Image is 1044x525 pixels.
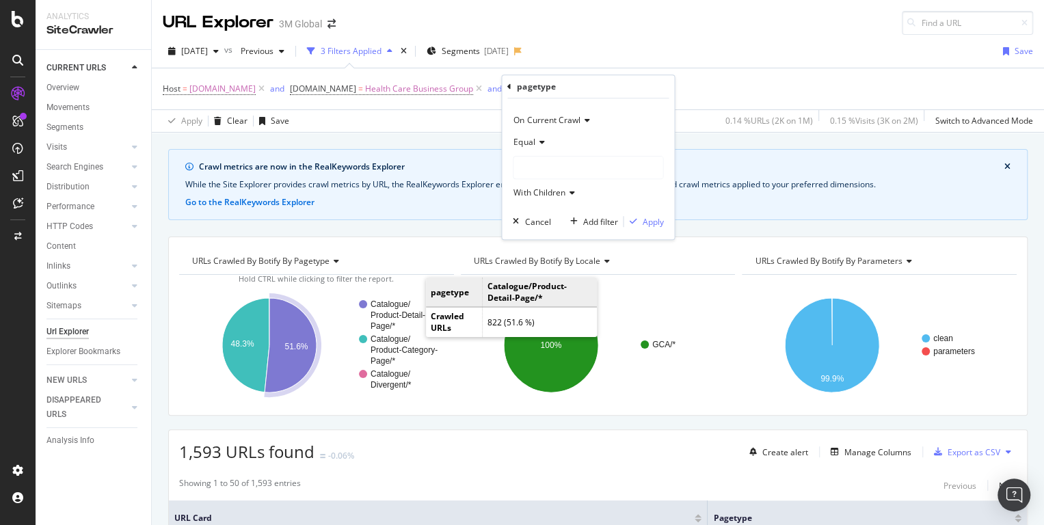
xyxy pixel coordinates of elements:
[163,11,273,34] div: URL Explorer
[302,40,398,62] button: 3 Filters Applied
[46,100,90,115] div: Movements
[239,273,394,284] span: Hold CTRL while clicking to filter the report.
[46,200,128,214] a: Performance
[513,187,565,198] span: With Children
[513,136,535,148] span: Equal
[948,446,1000,458] div: Export as CSV
[46,81,142,95] a: Overview
[474,255,600,267] span: URLs Crawled By Botify By locale
[181,45,208,57] span: 2025 Jun. 15th
[540,340,561,350] text: 100%
[163,83,180,94] span: Host
[183,83,187,94] span: =
[46,239,76,254] div: Content
[290,83,356,94] span: [DOMAIN_NAME]
[928,441,1000,463] button: Export as CSV
[1015,45,1033,57] div: Save
[270,83,284,94] div: and
[442,45,480,57] span: Segments
[482,308,597,337] td: 822 (51.6 %)
[752,250,1004,272] h4: URLs Crawled By Botify By parameters
[624,215,663,228] button: Apply
[46,140,128,154] a: Visits
[421,40,514,62] button: Segments[DATE]
[762,446,808,458] div: Create alert
[185,178,1010,191] div: While the Site Explorer provides crawl metrics by URL, the RealKeywords Explorer enables more rob...
[902,11,1033,35] input: Find a URL
[235,40,290,62] button: Previous
[943,477,976,494] button: Previous
[46,393,116,422] div: DISAPPEARED URLS
[524,216,550,228] div: Cancel
[999,477,1017,494] button: Next
[46,433,94,448] div: Analysis Info
[199,161,1004,173] div: Crawl metrics are now in the RealKeywords Explorer
[426,278,482,307] td: pagetype
[713,512,994,524] span: pagetype
[189,250,442,272] h4: URLs Crawled By Botify By pagetype
[484,45,509,57] div: [DATE]
[461,286,736,405] svg: A chart.
[270,82,284,95] button: and
[271,115,289,126] div: Save
[189,79,256,98] span: [DOMAIN_NAME]
[513,114,580,126] span: On Current Crawl
[46,279,128,293] a: Outlinks
[328,450,354,461] div: -0.06%
[46,81,79,95] div: Overview
[844,446,911,458] div: Manage Columns
[371,299,411,309] text: Catalogue/
[179,286,454,405] svg: A chart.
[930,110,1033,132] button: Switch to Advanced Mode
[179,440,314,463] span: 1,593 URLs found
[327,19,336,29] div: arrow-right-arrow-left
[46,393,128,422] a: DISAPPEARED URLS
[371,345,438,355] text: Product-Category-
[168,149,1028,220] div: info banner
[179,477,301,494] div: Showing 1 to 50 of 1,593 entries
[725,115,813,126] div: 0.14 % URLs ( 2K on 1M )
[46,140,67,154] div: Visits
[46,120,142,135] a: Segments
[642,216,663,228] div: Apply
[231,339,254,349] text: 48.3%
[321,45,382,57] div: 3 Filters Applied
[46,239,142,254] a: Content
[163,40,224,62] button: [DATE]
[46,160,103,174] div: Search Engines
[426,308,482,337] td: Crawled URLs
[371,369,411,379] text: Catalogue/
[482,278,597,307] td: Catalogue/Product-Detail-Page/*
[46,345,142,359] a: Explorer Bookmarks
[46,11,140,23] div: Analytics
[742,286,1017,405] div: A chart.
[181,115,202,126] div: Apply
[1001,158,1014,176] button: close banner
[46,259,128,273] a: Inlinks
[46,23,140,38] div: SiteCrawler
[830,115,918,126] div: 0.15 % Visits ( 3K on 2M )
[821,374,844,383] text: 99.9%
[46,100,142,115] a: Movements
[371,334,411,344] text: Catalogue/
[163,110,202,132] button: Apply
[46,299,128,313] a: Sitemaps
[279,17,322,31] div: 3M Global
[46,180,90,194] div: Distribution
[185,196,314,208] button: Go to the RealKeywords Explorer
[471,250,723,272] h4: URLs Crawled By Botify By locale
[46,373,128,388] a: NEW URLS
[46,180,128,194] a: Distribution
[825,444,911,460] button: Manage Columns
[46,61,106,75] div: CURRENT URLS
[235,45,273,57] span: Previous
[755,255,902,267] span: URLs Crawled By Botify By parameters
[227,115,247,126] div: Clear
[46,299,81,313] div: Sitemaps
[487,83,502,94] div: and
[46,61,128,75] a: CURRENT URLS
[744,441,808,463] button: Create alert
[365,79,473,98] span: Health Care Business Group
[284,342,308,351] text: 51.6%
